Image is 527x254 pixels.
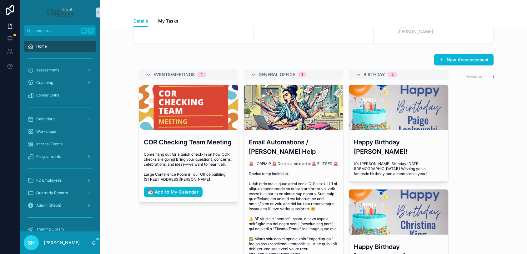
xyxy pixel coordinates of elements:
span: Quarterly Reports [36,190,68,195]
a: Home [24,41,96,52]
span: Calendars [36,117,54,122]
button: Jump to...K [24,25,96,36]
a: Happy Birthday [PERSON_NAME]!It's [PERSON_NAME] Birthday [DATE] ([DEMOGRAPHIC_DATA]! ) Wishing yo... [349,85,449,182]
span: Home [36,44,47,49]
span: Internal Events [36,142,63,147]
div: 1 [201,72,203,77]
a: Details [133,15,148,27]
span: K [88,28,93,33]
span: FC Employees [36,178,62,183]
a: Admin (Steph) [24,200,96,211]
span: SH [28,239,35,246]
span: Looker Links [36,93,59,98]
div: unnamed.png [349,189,448,235]
span: Birthday [364,71,385,78]
span: Training Library [36,227,64,232]
a: Assessments [24,65,96,76]
button: Next [489,72,506,82]
span: Admin (Steph) [36,203,61,208]
span: General Office [258,71,295,78]
span: Programs Info [36,154,61,159]
a: Training Library [24,224,96,235]
span: Details [133,18,148,24]
a: FC Employees [24,175,96,186]
a: Looker Links [24,90,96,101]
div: 2 [391,72,394,77]
a: Coaching [24,77,96,88]
div: 1 [301,72,303,77]
h3: Email Automations / [PERSON_NAME] Help [249,137,338,156]
span: It's [PERSON_NAME] Birthday [DATE] ([DEMOGRAPHIC_DATA]! ) Wishing you a fantastic birthday and a ... [354,161,443,176]
h3: COR Checking Team Meeting [144,137,233,147]
a: Quarterly Reports [24,187,96,199]
p: [PERSON_NAME] [44,240,80,246]
span: Come hang out for a quick check-in on how COR checks are going! Bring your questions, concerns, c... [144,152,233,182]
h3: Happy Birthday [PERSON_NAME]! [354,137,443,156]
a: Calendars [24,113,96,125]
div: Frantic-woman-image.png [244,85,343,130]
a: Workshops [24,126,96,137]
span: Jump to... [33,28,78,33]
span: My Tasks [158,18,178,24]
span: Assessments [36,68,59,73]
span: Workshops [36,129,56,134]
div: unnamed.png [349,85,448,130]
button: New Announcement [434,54,494,65]
div: scrollable content [20,36,100,231]
a: Internal Events [24,138,96,150]
span: Coaching [36,80,53,85]
div: COR-Check-reflection-meeting-(2).png [139,85,238,130]
a: COR Checking Team MeetingCome hang out for a quick check-in on how COR checks are going! Bring yo... [138,85,238,202]
a: Programs Info [24,151,96,162]
a: 📆 Add to My Calendar [144,187,203,197]
span: Events/Meetings [153,71,195,78]
img: App logo [46,8,74,18]
a: My Tasks [158,15,178,28]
